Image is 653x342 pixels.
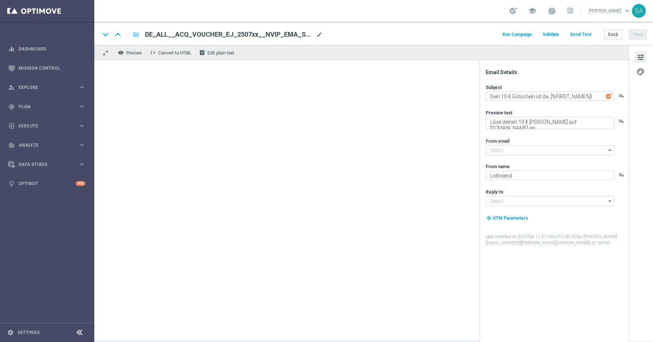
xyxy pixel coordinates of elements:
i: arrow_drop_down [607,196,614,206]
span: Analyze [19,143,78,147]
span: Edit plain text [208,50,234,56]
button: playlist_add [619,172,624,178]
span: Preview [126,50,142,56]
i: folder [132,30,140,39]
div: Explore [8,84,78,91]
button: play_circle_outline Execute keyboard_arrow_right [8,123,86,129]
div: +10 [76,181,85,186]
button: playlist_add [619,93,624,99]
label: Last modified on [DATE] at 11:27 AM UTC-02:00 by [PERSON_NAME][EMAIL_ADDRESS][PERSON_NAME][DOMAIN... [486,234,628,246]
label: Reply-to [486,189,504,195]
span: Plan [19,105,78,109]
label: From email [486,138,509,144]
span: code [150,50,156,56]
button: Back [604,29,622,40]
input: Select [486,196,614,206]
i: keyboard_arrow_right [78,84,85,91]
i: keyboard_arrow_right [78,122,85,129]
span: keyboard_arrow_down [623,7,631,15]
div: SA [632,4,646,18]
i: lightbulb [8,180,15,187]
button: tune [635,51,646,63]
button: gps_fixed Plan keyboard_arrow_right [8,104,86,110]
i: keyboard_arrow_right [78,142,85,148]
a: Dashboard [19,39,85,58]
button: equalizer Dashboard [8,46,86,52]
div: Data Studio [8,161,78,168]
i: keyboard_arrow_up [112,29,123,40]
a: [PERSON_NAME]keyboard_arrow_down [588,5,632,16]
button: palette [635,66,646,77]
i: equalizer [8,46,15,52]
button: lightbulb Optibot +10 [8,181,86,187]
i: keyboard_arrow_right [78,161,85,168]
label: From name [486,164,510,170]
span: Validate [543,32,559,37]
input: Select [486,145,614,155]
i: person_search [8,84,15,91]
div: Analyze [8,142,78,148]
i: remove_red_eye [118,50,124,56]
span: Convert to HTML [158,50,191,56]
button: track_changes Analyze keyboard_arrow_right [8,142,86,148]
button: Mission Control [8,65,86,71]
button: Save [629,29,647,40]
div: Plan [8,103,78,110]
button: Validate [542,30,560,40]
span: DE_ALL__ACQ_VOUCHER_EJ_2507xx__NVIP_EMA_SER_LT [145,30,313,39]
span: Execute [19,124,78,128]
button: Run Campaign [501,30,533,40]
span: mode_edit [316,31,323,38]
span: palette [637,67,645,77]
span: school [528,7,536,15]
button: Send Test [569,30,592,40]
span: Explore [19,85,78,90]
div: Dashboard [8,39,85,58]
button: receipt Edit plain text [197,48,238,57]
a: Mission Control [19,58,85,78]
i: play_circle_outline [8,123,15,129]
label: Preview text [486,110,512,116]
button: Data Studio keyboard_arrow_right [8,162,86,167]
i: my_location [486,216,492,221]
span: tune [637,53,645,62]
div: Execute [8,123,78,129]
i: receipt [199,50,205,56]
i: arrow_drop_down [607,146,614,155]
span: | ID: 28747 [590,240,611,245]
span: Data Studio [19,162,78,167]
button: my_location UTM Parameters [486,214,529,222]
a: Optibot [19,174,76,193]
div: Optibot [8,174,85,193]
i: gps_fixed [8,103,15,110]
i: keyboard_arrow_right [78,103,85,110]
button: person_search Explore keyboard_arrow_right [8,85,86,90]
button: remove_red_eye Preview [116,48,145,57]
label: Subject [486,85,502,90]
img: optiGenie.svg [606,93,612,99]
button: code Convert to HTML [148,48,194,57]
i: track_changes [8,142,15,148]
span: UTM Parameters [493,216,528,221]
i: keyboard_arrow_down [100,29,111,40]
button: playlist_add [619,118,624,124]
button: folder [132,29,140,40]
a: Settings [17,330,40,335]
i: settings [7,329,14,336]
div: Mission Control [8,58,85,78]
div: Email Details [486,69,628,76]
